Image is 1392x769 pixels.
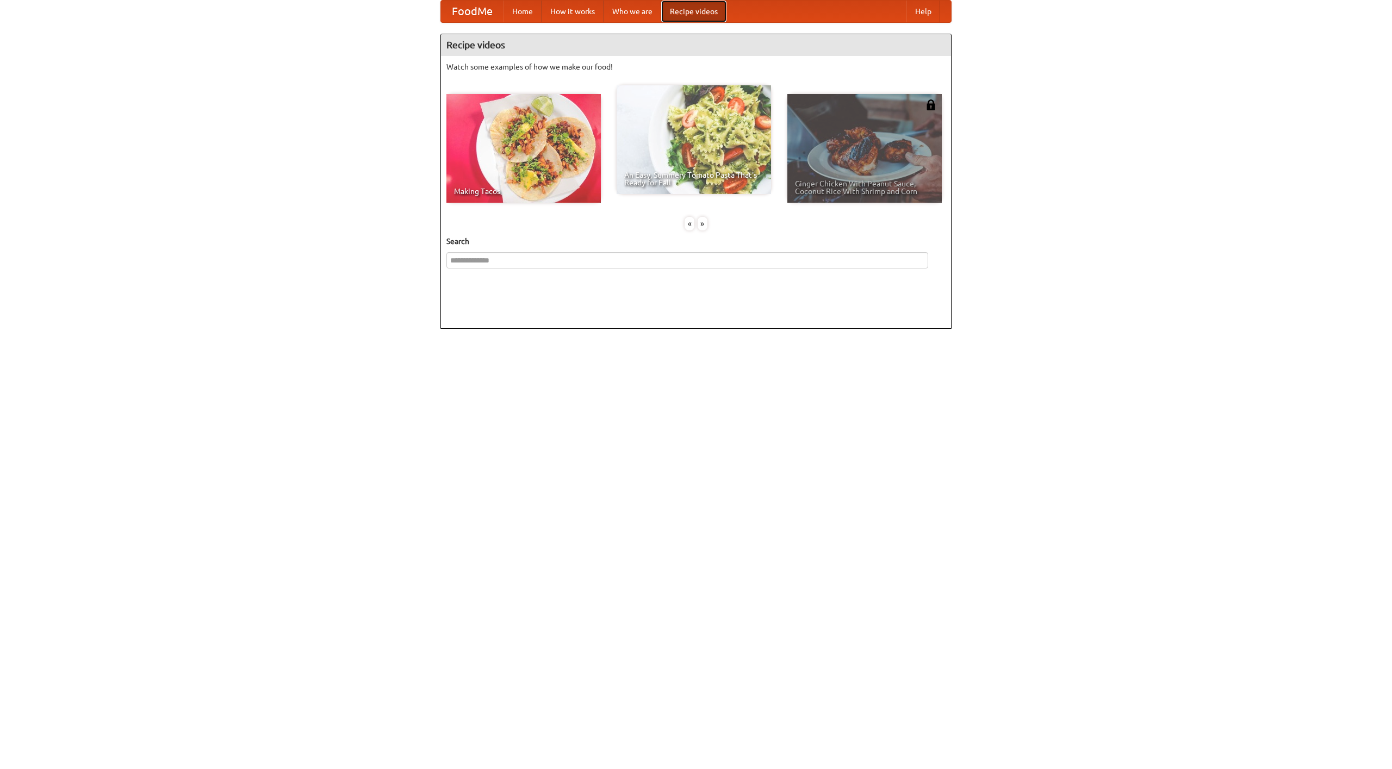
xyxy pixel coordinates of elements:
a: Who we are [604,1,661,22]
a: An Easy, Summery Tomato Pasta That's Ready for Fall [617,85,771,194]
span: An Easy, Summery Tomato Pasta That's Ready for Fall [624,171,763,186]
span: Making Tacos [454,187,593,195]
div: « [685,217,694,230]
a: Making Tacos [446,94,601,203]
div: » [698,217,707,230]
a: Recipe videos [661,1,726,22]
h5: Search [446,236,946,247]
h4: Recipe videos [441,34,951,56]
a: Home [504,1,542,22]
a: FoodMe [441,1,504,22]
a: How it works [542,1,604,22]
p: Watch some examples of how we make our food! [446,61,946,72]
img: 483408.png [925,99,936,110]
a: Help [906,1,940,22]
